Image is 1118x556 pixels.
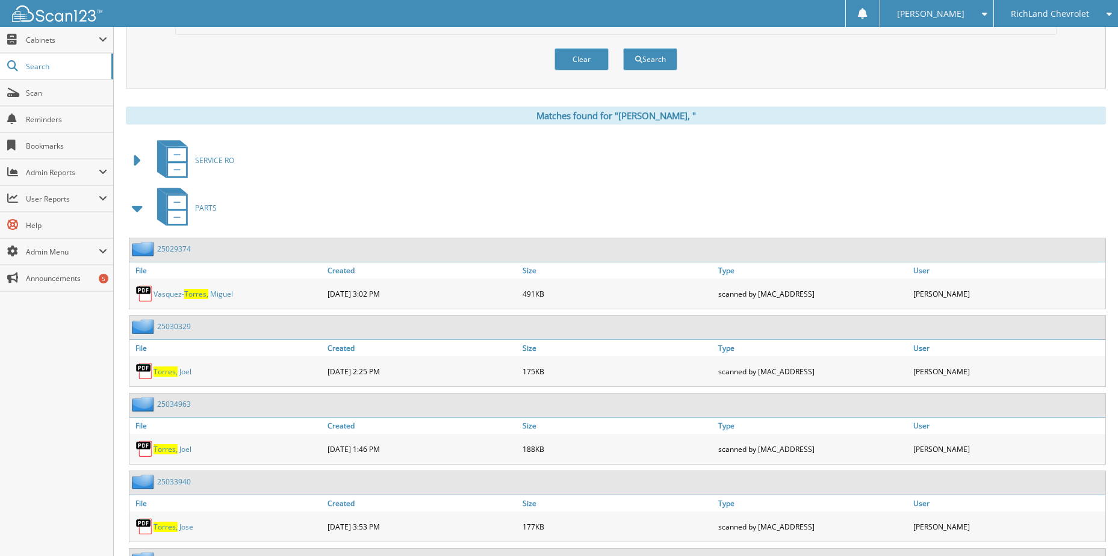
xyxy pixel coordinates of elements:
a: User [910,340,1105,356]
div: 177KB [520,514,715,539]
span: T o r r e s , [154,366,178,377]
span: Admin Menu [26,247,99,257]
a: File [129,262,325,279]
a: Created [325,495,520,511]
a: Created [325,262,520,279]
div: 491KB [520,282,715,306]
a: User [910,262,1105,279]
a: 25033940 [157,477,191,487]
span: Scan [26,88,107,98]
div: [DATE] 2:25 PM [325,359,520,383]
a: Type [715,340,910,356]
a: Size [520,418,715,434]
a: Created [325,418,520,434]
a: Type [715,495,910,511]
span: T o r r e s , [154,522,178,532]
div: [PERSON_NAME] [910,514,1105,539]
div: 5 [99,274,108,283]
span: Announcements [26,273,107,283]
img: PDF.png [135,285,154,303]
a: SERVICE RO [150,137,234,184]
span: Cabinets [26,35,99,45]
span: [PERSON_NAME] [897,10,964,17]
span: RichLand Chevrolet [1011,10,1089,17]
div: [DATE] 3:02 PM [325,282,520,306]
img: PDF.png [135,517,154,536]
a: User [910,418,1105,434]
img: folder2.png [132,241,157,256]
span: T o r r e s , [184,289,208,299]
div: [PERSON_NAME] [910,437,1105,461]
span: Bookmarks [26,141,107,151]
img: folder2.png [132,319,157,334]
div: [PERSON_NAME] [910,359,1105,383]
div: scanned by [MAC_ADDRESS] [715,282,910,306]
div: scanned by [MAC_ADDRESS] [715,514,910,539]
div: scanned by [MAC_ADDRESS] [715,437,910,461]
div: Matches found for "[PERSON_NAME], " [126,107,1106,125]
a: Size [520,340,715,356]
span: Search [26,61,105,72]
span: P A R T S [195,203,217,213]
button: Search [623,48,677,70]
a: 25030329 [157,321,191,332]
span: Help [26,220,107,230]
a: Torres, Jose [154,522,193,532]
a: Torres, Joel [154,444,191,454]
div: [DATE] 1:46 PM [325,437,520,461]
img: folder2.png [132,397,157,412]
a: Size [520,262,715,279]
div: 188KB [520,437,715,461]
a: Size [520,495,715,511]
a: File [129,418,325,434]
img: folder2.png [132,474,157,489]
div: 175KB [520,359,715,383]
span: Reminders [26,114,107,125]
img: scan123-logo-white.svg [12,5,102,22]
a: Torres, Joel [154,366,191,377]
span: User Reports [26,194,99,204]
div: scanned by [MAC_ADDRESS] [715,359,910,383]
span: S E R V I C E R O [195,155,234,165]
img: PDF.png [135,440,154,458]
a: PARTS [150,184,217,232]
div: [DATE] 3:53 PM [325,514,520,539]
a: User [910,495,1105,511]
img: PDF.png [135,362,154,380]
a: Created [325,340,520,356]
div: [PERSON_NAME] [910,282,1105,306]
a: File [129,340,325,356]
a: Type [715,418,910,434]
button: Clear [554,48,609,70]
a: Type [715,262,910,279]
a: 25034963 [157,399,191,409]
a: Vasquez-Torres, Miguel [154,289,233,299]
span: Admin Reports [26,167,99,178]
span: T o r r e s , [154,444,178,454]
iframe: Chat Widget [1058,498,1118,556]
a: 25029374 [157,244,191,254]
a: File [129,495,325,511]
